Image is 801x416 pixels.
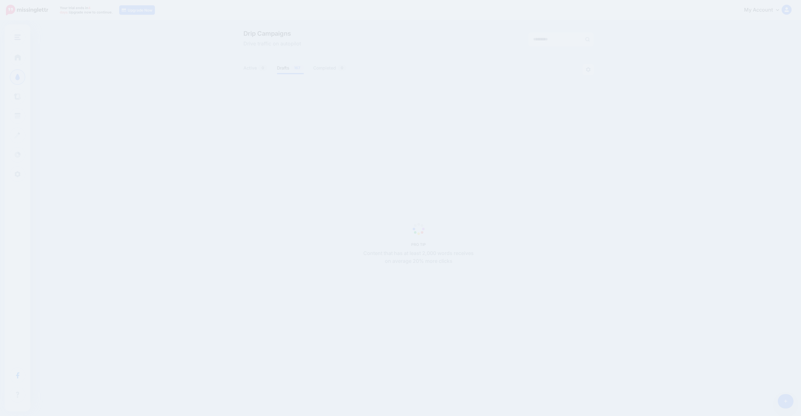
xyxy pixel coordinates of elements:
[243,64,268,72] a: Active0
[277,64,304,72] a: Drafts167
[243,40,301,48] span: Drive traffic on autopilot
[585,37,590,42] img: search-grey-6.png
[291,65,304,71] span: 167
[338,65,346,71] span: 0
[243,30,301,37] span: Drip Campaigns
[14,34,21,40] img: menu.png
[6,5,48,15] img: Missinglettr
[313,64,347,72] a: Completed0
[360,242,477,247] h5: PRO TIP
[60,6,90,14] span: 4 days.
[60,6,113,14] p: Your trial ends in Upgrade now to continue.
[360,249,477,266] p: Content that has at least 2,000 words receives on average 20% more clicks
[586,67,591,72] img: settings-grey.png
[119,5,155,15] a: Upgrade Now
[258,65,267,71] span: 0
[738,3,792,18] a: My Account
